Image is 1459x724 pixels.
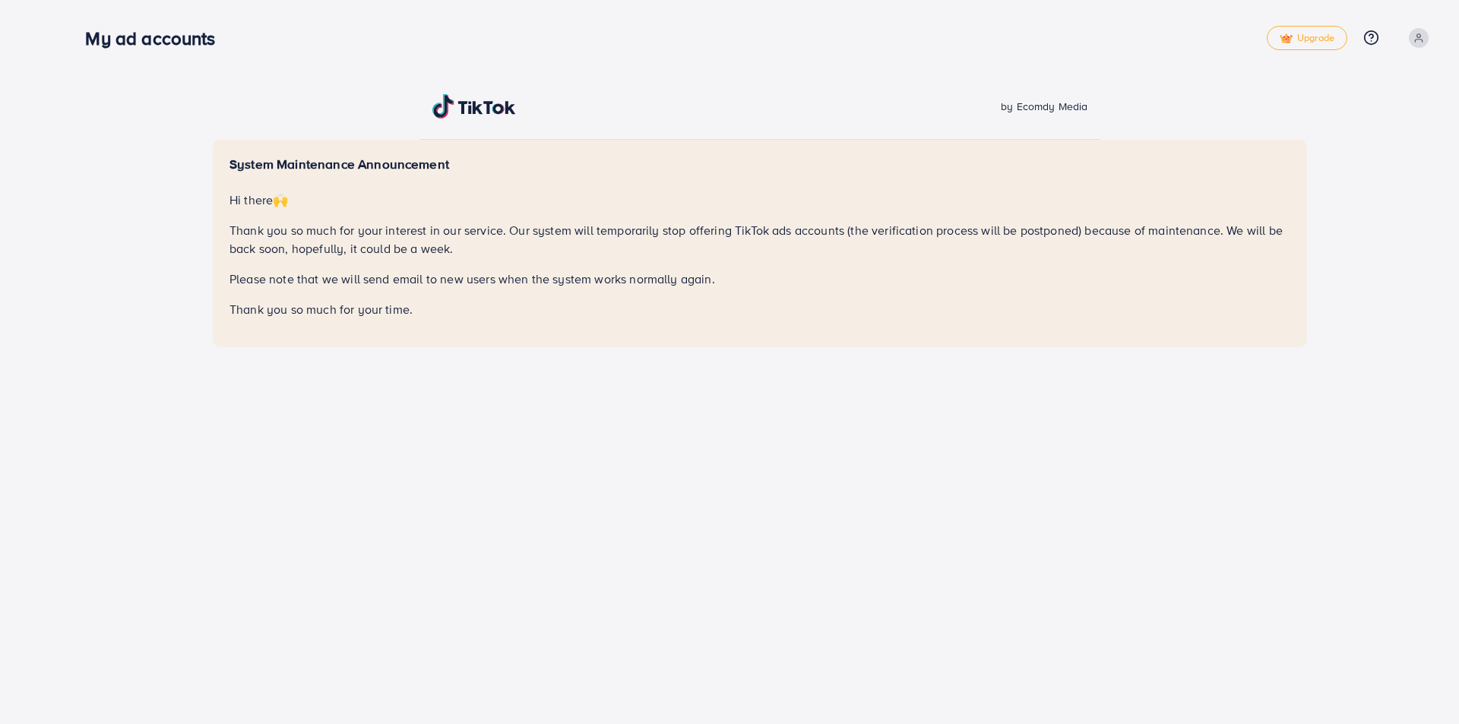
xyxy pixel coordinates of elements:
[1280,33,1334,44] span: Upgrade
[85,27,227,49] h3: My ad accounts
[229,300,1290,318] p: Thank you so much for your time.
[1280,33,1293,44] img: tick
[229,191,1290,209] p: Hi there
[1001,99,1087,114] span: by Ecomdy Media
[432,94,516,119] img: TikTok
[1267,26,1347,50] a: tickUpgrade
[229,156,1290,172] h5: System Maintenance Announcement
[229,221,1290,258] p: Thank you so much for your interest in our service. Our system will temporarily stop offering Tik...
[229,270,1290,288] p: Please note that we will send email to new users when the system works normally again.
[273,191,288,208] span: 🙌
